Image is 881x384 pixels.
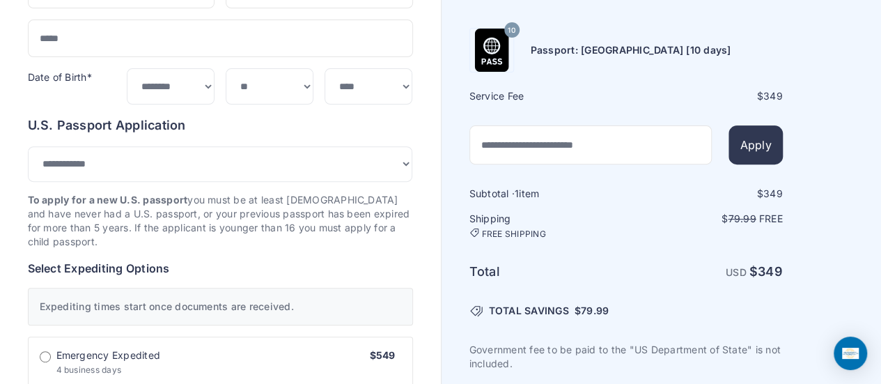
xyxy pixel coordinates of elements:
div: Expediting times start once documents are received. [28,288,413,325]
span: 79.99 [728,213,756,224]
button: Apply [728,125,782,164]
div: $ [627,89,783,103]
span: $ [575,304,609,318]
h6: Shipping [469,212,625,240]
p: $ [627,212,783,226]
span: USD [726,266,747,278]
span: Emergency Expedited [56,348,161,362]
span: 10 [508,21,515,39]
img: Product Name [470,29,513,72]
h6: Subtotal · item [469,187,625,201]
span: $549 [370,349,396,361]
span: 349 [763,187,783,199]
h6: Passport: [GEOGRAPHIC_DATA] [10 days] [531,43,731,57]
span: 79.99 [581,305,609,316]
span: Free [759,213,783,224]
h6: U.S. Passport Application [28,116,413,135]
span: 1 [515,187,519,199]
span: 4 business days [56,364,122,375]
div: Open Intercom Messenger [834,337,867,370]
strong: To apply for a new U.S. passport [28,194,188,206]
h6: Select Expediting Options [28,260,413,277]
strong: $ [749,264,783,279]
p: Government fee to be paid to the "US Department of State" is not included. [469,343,783,371]
span: 349 [763,90,783,102]
h6: Total [469,262,625,282]
p: you must be at least [DEMOGRAPHIC_DATA] and have never had a U.S. passport, or your previous pass... [28,193,413,249]
label: Date of Birth* [28,71,92,83]
div: $ [627,187,783,201]
span: 349 [758,264,783,279]
span: TOTAL SAVINGS [489,304,569,318]
span: FREE SHIPPING [482,229,546,240]
h6: Service Fee [469,89,625,103]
